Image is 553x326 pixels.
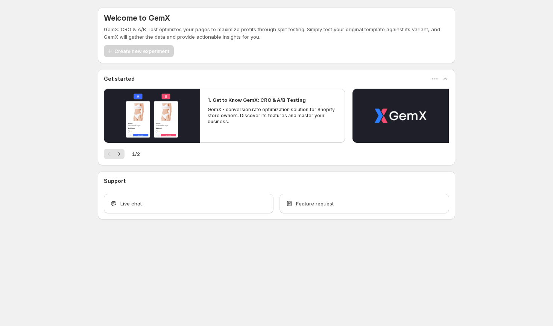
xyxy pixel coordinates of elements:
[104,26,449,41] p: GemX: CRO & A/B Test optimizes your pages to maximize profits through split testing. Simply test ...
[208,96,306,104] h2: 1. Get to Know GemX: CRO & A/B Testing
[132,150,140,158] span: 1 / 2
[296,200,334,207] span: Feature request
[104,75,135,83] h3: Get started
[104,89,200,143] button: Play video
[104,177,126,185] h3: Support
[114,149,125,159] button: Next
[104,14,170,23] h5: Welcome to GemX
[120,200,142,207] span: Live chat
[352,89,449,143] button: Play video
[104,149,125,159] nav: Pagination
[208,107,337,125] p: GemX - conversion rate optimization solution for Shopify store owners. Discover its features and ...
